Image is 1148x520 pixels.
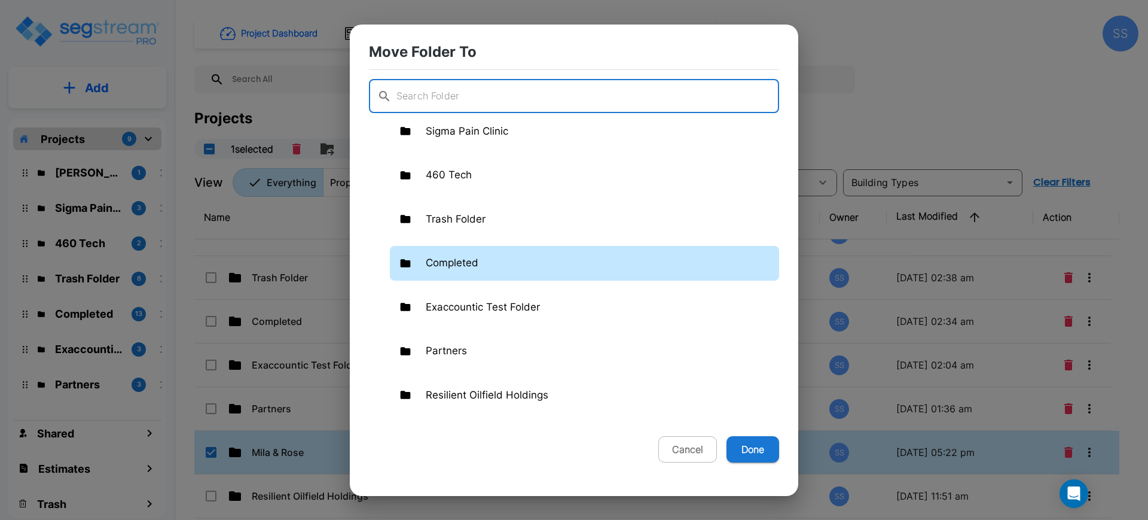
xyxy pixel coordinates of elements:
[426,212,486,227] p: Trash Folder
[726,436,779,463] button: Done
[658,436,717,463] button: Cancel
[426,300,540,315] p: Exaccountic Test Folder
[396,80,779,113] input: Search Folder
[426,343,467,359] p: Partners
[1060,479,1088,508] div: Open Intercom Messenger
[426,388,548,403] p: Resilient Oilfield Holdings
[426,124,508,139] p: Sigma Pain Clinic
[426,168,472,183] p: 460 Tech
[426,256,478,271] p: Completed
[369,44,779,60] p: Move Folder To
